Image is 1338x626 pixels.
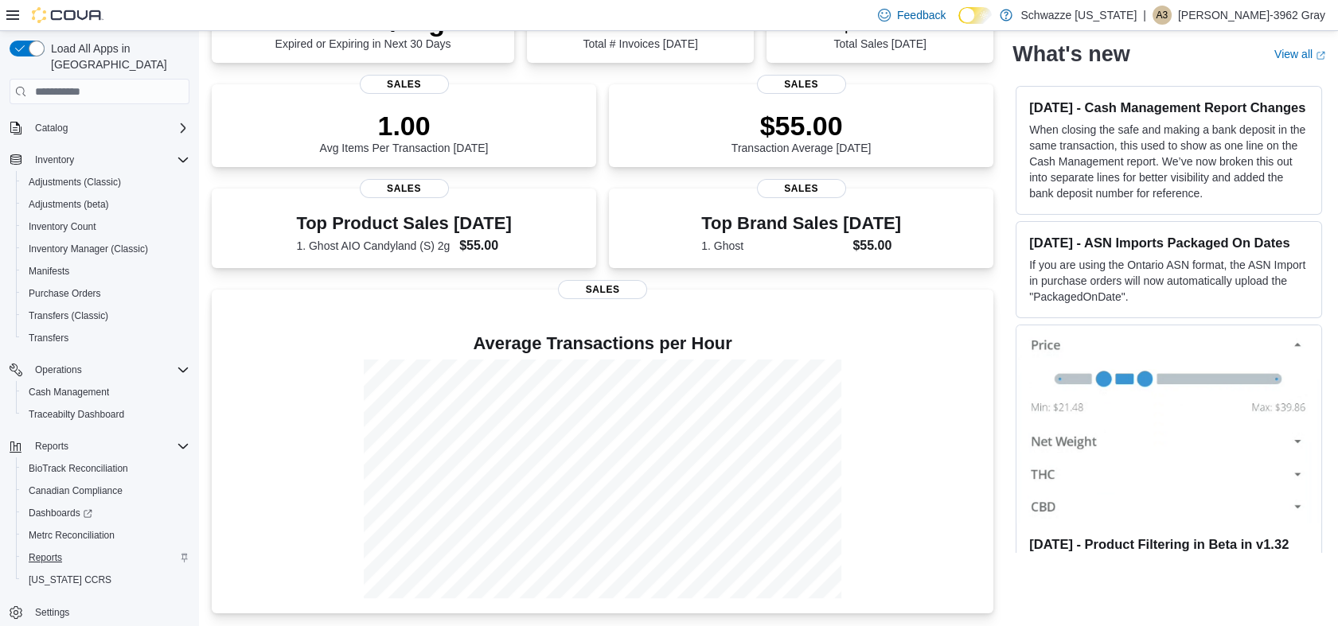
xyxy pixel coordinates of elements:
span: Feedback [897,7,946,23]
button: [US_STATE] CCRS [16,569,196,591]
span: Traceabilty Dashboard [29,408,124,421]
svg: External link [1316,50,1325,60]
span: Inventory Manager (Classic) [29,243,148,255]
a: View allExternal link [1274,48,1325,60]
button: Reports [29,437,75,456]
a: Settings [29,603,76,622]
button: Reports [3,435,196,457]
p: Schwazze [US_STATE] [1020,6,1137,25]
a: Adjustments (Classic) [22,173,127,192]
span: Manifests [29,265,69,278]
button: Traceabilty Dashboard [16,403,196,426]
h3: [DATE] - ASN Imports Packaged On Dates [1029,235,1309,251]
span: Settings [29,602,189,622]
a: Dashboards [22,504,99,523]
p: If you are using the Ontario ASN format, the ASN Import in purchase orders will now automatically... [1029,257,1309,305]
span: Reports [29,437,189,456]
h3: [DATE] - Cash Management Report Changes [1029,99,1309,115]
a: Inventory Count [22,217,103,236]
span: Traceabilty Dashboard [22,405,189,424]
div: Alfred-3962 Gray [1153,6,1172,25]
button: BioTrack Reconciliation [16,457,196,480]
span: Adjustments (beta) [22,195,189,214]
button: Inventory [29,150,80,169]
span: Washington CCRS [22,570,189,589]
span: BioTrack Reconciliation [22,459,189,478]
p: | [1143,6,1146,25]
button: Catalog [3,117,196,139]
span: Inventory Count [29,220,96,233]
span: Dashboards [22,504,189,523]
a: Canadian Compliance [22,481,129,500]
span: Adjustments (Classic) [29,176,121,189]
span: Transfers [22,329,189,348]
span: Reports [35,440,68,453]
span: Reports [22,548,189,567]
button: Operations [29,360,88,379]
div: Transaction Average [DATE] [731,110,872,154]
span: Transfers [29,332,68,344]
span: Inventory [35,154,74,166]
span: Purchase Orders [22,284,189,303]
a: Cash Management [22,383,115,402]
span: Canadian Compliance [22,481,189,500]
a: Manifests [22,262,76,281]
button: Manifests [16,260,196,282]
span: Dark Mode [958,24,959,25]
span: Sales [360,179,449,198]
span: Inventory Manager (Classic) [22,239,189,259]
span: Metrc Reconciliation [22,526,189,545]
a: BioTrack Reconciliation [22,459,135,478]
button: Transfers [16,327,196,349]
a: [US_STATE] CCRS [22,570,118,589]
a: Reports [22,548,68,567]
span: BioTrack Reconciliation [29,462,128,475]
a: Traceabilty Dashboard [22,405,131,424]
a: Metrc Reconciliation [22,526,121,545]
a: Inventory Manager (Classic) [22,239,154,259]
span: Canadian Compliance [29,484,123,497]
span: Adjustments (beta) [29,198,109,211]
a: Transfers (Classic) [22,306,115,325]
span: Cash Management [29,386,109,399]
span: Metrc Reconciliation [29,529,115,542]
dt: 1. Ghost [701,238,846,254]
span: [US_STATE] CCRS [29,574,111,586]
dd: $55.00 [852,236,901,255]
a: Adjustments (beta) [22,195,115,214]
span: Catalog [29,119,189,138]
img: Cova [32,7,103,23]
h3: Top Brand Sales [DATE] [701,214,901,233]
h3: Top Product Sales [DATE] [296,214,511,233]
span: Operations [35,364,82,376]
h3: [DATE] - Product Filtering in Beta in v1.32 [1029,536,1309,552]
button: Canadian Compliance [16,480,196,502]
p: 1.00 [320,110,489,142]
span: Transfers (Classic) [22,306,189,325]
input: Dark Mode [958,7,992,24]
span: Manifests [22,262,189,281]
div: Avg Items Per Transaction [DATE] [320,110,489,154]
h2: What's new [1012,41,1129,67]
span: Sales [558,280,647,299]
span: Purchase Orders [29,287,101,300]
button: Purchase Orders [16,282,196,305]
a: Dashboards [16,502,196,524]
span: Load All Apps in [GEOGRAPHIC_DATA] [45,41,189,72]
span: Dashboards [29,507,92,519]
button: Adjustments (Classic) [16,171,196,193]
p: When closing the safe and making a bank deposit in the same transaction, this used to show as one... [1029,122,1309,201]
button: Inventory Manager (Classic) [16,238,196,260]
button: Metrc Reconciliation [16,524,196,546]
span: Adjustments (Classic) [22,173,189,192]
a: Transfers [22,329,75,348]
span: Sales [757,179,846,198]
span: Inventory Count [22,217,189,236]
button: Catalog [29,119,74,138]
span: Inventory [29,150,189,169]
span: Settings [35,606,69,619]
dd: $55.00 [459,236,512,255]
h4: Average Transactions per Hour [224,334,981,353]
button: Reports [16,546,196,569]
button: Inventory Count [16,216,196,238]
